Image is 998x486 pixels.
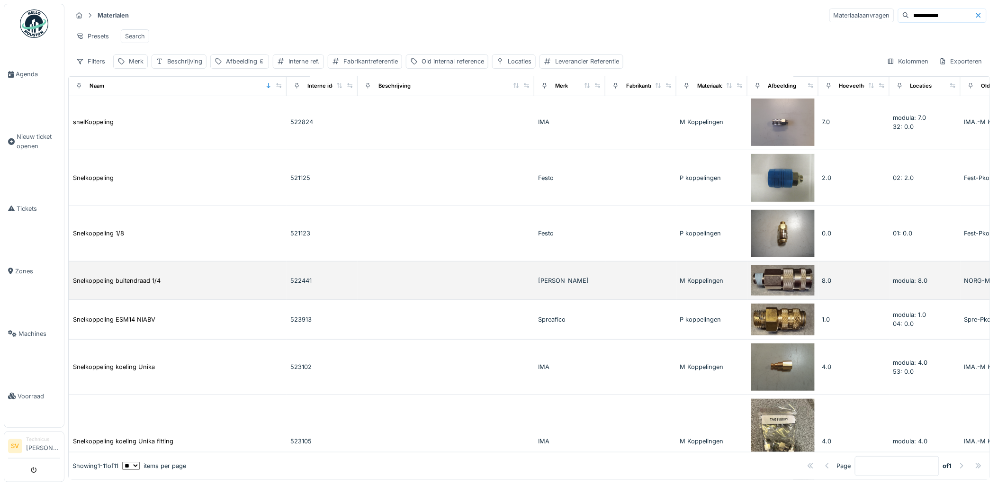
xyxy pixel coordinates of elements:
[290,229,354,238] div: 521123
[893,174,914,181] span: 02: 2.0
[822,315,886,324] div: 1.0
[4,106,64,177] a: Nieuw ticket openen
[122,461,186,470] div: items per page
[680,276,744,285] div: M Koppelingen
[4,43,64,106] a: Agenda
[72,461,118,470] div: Showing 1 - 11 of 11
[4,365,64,427] a: Voorraad
[768,82,797,90] div: Afbeelding
[555,82,568,90] div: Merk
[378,82,411,90] div: Beschrijving
[72,29,113,43] div: Presets
[290,437,354,446] div: 523105
[893,320,914,327] span: 04: 0.0
[73,276,161,285] div: Snelkoppeling buitendraad 1/4
[751,265,815,296] img: Snelkoppeling buitendraad 1/4
[893,230,913,237] span: 01: 0.0
[73,229,124,238] div: Snelkoppeling 1/8
[680,362,744,371] div: M Koppelingen
[822,437,886,446] div: 4.0
[837,461,851,470] div: Page
[822,229,886,238] div: 0.0
[18,392,60,401] span: Voorraad
[829,9,894,22] div: Materiaalaanvragen
[17,132,60,150] span: Nieuw ticket openen
[751,154,815,202] img: Snelkoppeling
[73,173,114,182] div: Snelkoppeling
[893,359,928,366] span: modula: 4.0
[73,117,114,126] div: snelKoppeling
[167,57,202,66] div: Beschrijving
[90,82,104,90] div: Naam
[893,368,914,375] span: 53: 0.0
[538,362,602,371] div: IMA
[538,173,602,182] div: Festo
[680,315,744,324] div: P koppelingen
[538,315,602,324] div: Spreafico
[17,204,60,213] span: Tickets
[893,438,928,445] span: modula: 4.0
[290,315,354,324] div: 523913
[680,117,744,126] div: M Koppelingen
[8,439,22,453] li: SV
[839,82,872,90] div: Hoeveelheid
[26,436,60,443] div: Technicus
[626,82,675,90] div: Fabrikantreferentie
[697,82,745,90] div: Materiaalcategorie
[73,362,155,371] div: Snelkoppeling koeling Unika
[943,461,952,470] strong: of 1
[307,82,359,90] div: Interne identificator
[4,240,64,302] a: Zones
[290,173,354,182] div: 521125
[751,99,815,146] img: snelKoppeling
[422,57,484,66] div: Old internal reference
[8,436,60,459] a: SV Technicus[PERSON_NAME]
[15,267,60,276] span: Zones
[343,57,398,66] div: Fabrikantreferentie
[822,276,886,285] div: 8.0
[290,362,354,371] div: 523102
[893,123,914,130] span: 32: 0.0
[4,177,64,240] a: Tickets
[822,117,886,126] div: 7.0
[751,343,815,391] img: Snelkoppeling koeling Unika
[822,362,886,371] div: 4.0
[226,57,265,66] div: Afbeelding
[893,311,926,318] span: modula: 1.0
[125,32,145,41] div: Search
[555,57,619,66] div: Leverancier Referentie
[290,276,354,285] div: 522441
[538,229,602,238] div: Festo
[4,302,64,365] a: Machines
[680,173,744,182] div: P koppelingen
[538,117,602,126] div: IMA
[73,315,155,324] div: Snelkoppeling ESM14 NIABV
[508,57,531,66] div: Locaties
[16,70,60,79] span: Agenda
[290,117,354,126] div: 522824
[72,54,109,68] div: Filters
[893,277,928,284] span: modula: 8.0
[94,11,133,20] strong: Materialen
[910,82,932,90] div: Locaties
[751,304,815,335] img: Snelkoppeling ESM14 NIABV
[129,57,144,66] div: Merk
[288,57,320,66] div: Interne ref.
[538,276,602,285] div: [PERSON_NAME]
[751,210,815,258] img: Snelkoppeling 1/8
[20,9,48,38] img: Badge_color-CXgf-gQk.svg
[751,399,815,484] img: Snelkoppeling koeling Unika fitting
[893,114,926,121] span: modula: 7.0
[822,173,886,182] div: 2.0
[680,437,744,446] div: M Koppelingen
[18,329,60,338] span: Machines
[26,436,60,456] li: [PERSON_NAME]
[883,54,933,68] div: Kolommen
[680,229,744,238] div: P koppelingen
[73,437,173,446] div: Snelkoppeling koeling Unika fitting
[538,437,602,446] div: IMA
[935,54,987,68] div: Exporteren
